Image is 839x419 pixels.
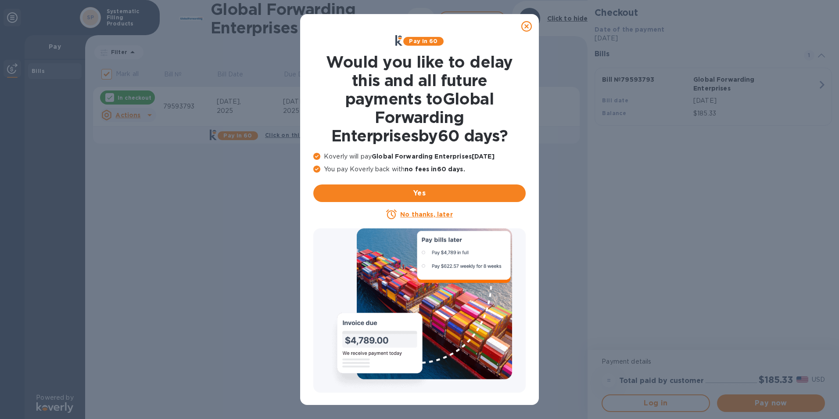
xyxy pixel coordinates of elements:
b: Pay in 60 [409,38,437,44]
b: no fees in 60 days . [405,166,465,173]
p: You pay Koverly back with [313,165,526,174]
span: Yes [320,188,519,199]
p: Koverly will pay [313,152,526,161]
u: No thanks, later [400,211,452,218]
h1: Would you like to delay this and all future payments to Global Forwarding Enterprises by 60 days ? [313,53,526,145]
button: Yes [313,184,526,202]
b: Global Forwarding Enterprises [DATE] [372,153,495,160]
